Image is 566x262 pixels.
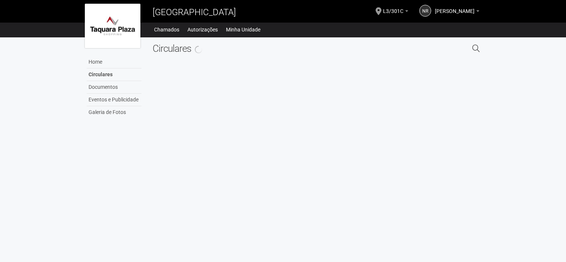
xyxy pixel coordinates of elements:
a: Circulares [87,68,141,81]
img: logo.jpg [85,4,140,48]
img: spinner.png [194,46,203,54]
span: [GEOGRAPHIC_DATA] [153,7,236,17]
a: Documentos [87,81,141,94]
a: [PERSON_NAME] [435,9,479,15]
a: Minha Unidade [226,24,260,35]
a: NR [419,5,431,17]
h2: Circulares [153,43,396,54]
a: Home [87,56,141,68]
a: Galeria de Fotos [87,106,141,118]
a: Eventos e Publicidade [87,94,141,106]
a: Chamados [154,24,179,35]
span: L3/301C [383,1,403,14]
span: Nelson Ricardo de Oliveira Bento [435,1,475,14]
a: L3/301C [383,9,408,15]
a: Autorizações [187,24,218,35]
